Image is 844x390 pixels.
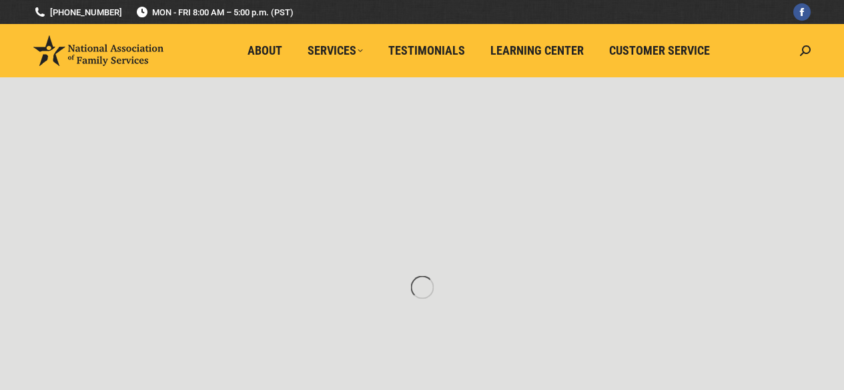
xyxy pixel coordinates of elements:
[481,38,593,63] a: Learning Center
[135,6,294,19] span: MON - FRI 8:00 AM – 5:00 p.m. (PST)
[238,38,292,63] a: About
[248,43,282,58] span: About
[33,6,122,19] a: [PHONE_NUMBER]
[609,43,710,58] span: Customer Service
[388,43,465,58] span: Testimonials
[379,38,474,63] a: Testimonials
[308,43,363,58] span: Services
[600,38,719,63] a: Customer Service
[33,35,163,66] img: National Association of Family Services
[793,3,811,21] a: Facebook page opens in new window
[490,43,584,58] span: Learning Center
